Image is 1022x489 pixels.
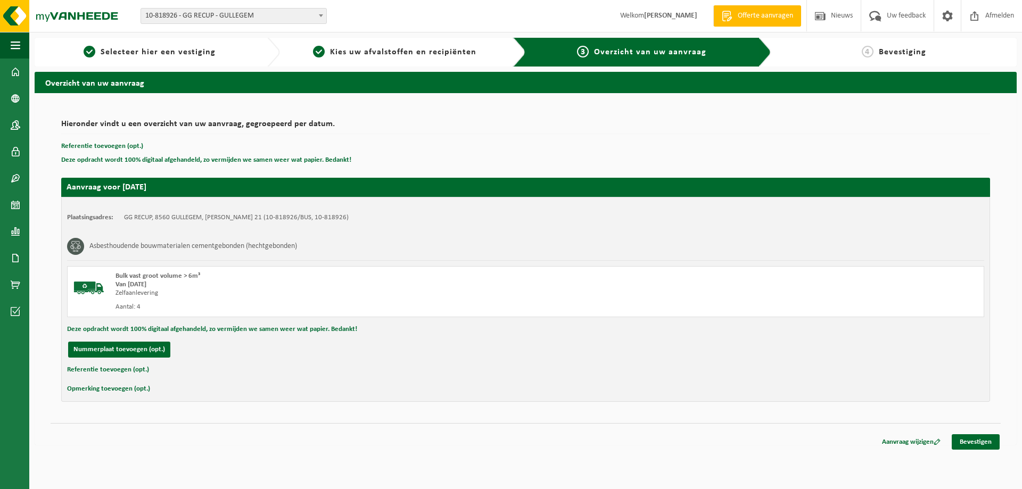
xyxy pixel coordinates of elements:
span: 10-818926 - GG RECUP - GULLEGEM [141,8,327,24]
strong: [PERSON_NAME] [644,12,697,20]
a: 2Kies uw afvalstoffen en recipiënten [285,46,504,59]
img: BL-SO-LV.png [73,272,105,304]
span: 1 [84,46,95,57]
span: Kies uw afvalstoffen en recipiënten [330,48,476,56]
a: 1Selecteer hier een vestiging [40,46,259,59]
button: Nummerplaat toevoegen (opt.) [68,342,170,358]
a: Aanvraag wijzigen [874,434,949,450]
span: 3 [577,46,589,57]
span: Selecteer hier een vestiging [101,48,216,56]
span: Offerte aanvragen [735,11,796,21]
strong: Aanvraag voor [DATE] [67,183,146,192]
span: 4 [862,46,873,57]
strong: Plaatsingsadres: [67,214,113,221]
span: Overzicht van uw aanvraag [594,48,706,56]
a: Offerte aanvragen [713,5,801,27]
span: Bevestiging [879,48,926,56]
strong: Van [DATE] [116,281,146,288]
h2: Overzicht van uw aanvraag [35,72,1017,93]
h3: Asbesthoudende bouwmaterialen cementgebonden (hechtgebonden) [89,238,297,255]
div: Zelfaanlevering [116,289,568,297]
button: Deze opdracht wordt 100% digitaal afgehandeld, zo vermijden we samen weer wat papier. Bedankt! [61,153,351,167]
button: Opmerking toevoegen (opt.) [67,382,150,396]
button: Referentie toevoegen (opt.) [67,363,149,377]
button: Deze opdracht wordt 100% digitaal afgehandeld, zo vermijden we samen weer wat papier. Bedankt! [67,322,357,336]
span: Bulk vast groot volume > 6m³ [116,272,200,279]
a: Bevestigen [952,434,1000,450]
div: Aantal: 4 [116,303,568,311]
h2: Hieronder vindt u een overzicht van uw aanvraag, gegroepeerd per datum. [61,120,990,134]
button: Referentie toevoegen (opt.) [61,139,143,153]
td: GG RECUP, 8560 GULLEGEM, [PERSON_NAME] 21 (10-818926/BUS, 10-818926) [124,213,349,222]
span: 2 [313,46,325,57]
span: 10-818926 - GG RECUP - GULLEGEM [141,9,326,23]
